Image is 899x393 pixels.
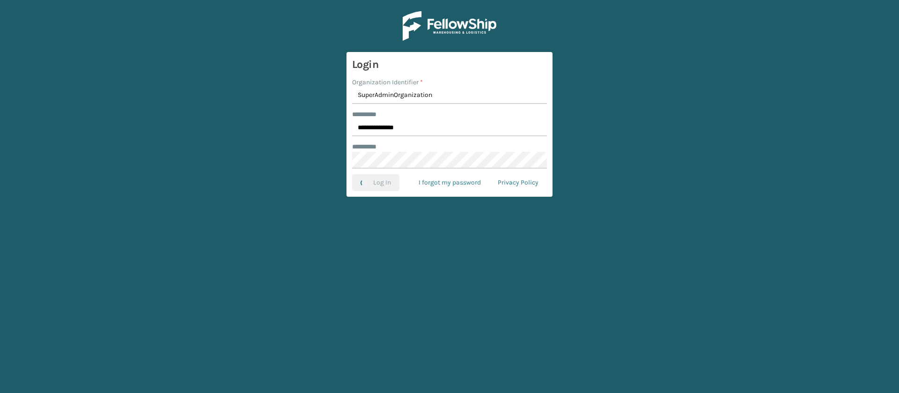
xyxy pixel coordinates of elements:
[403,11,496,41] img: Logo
[352,174,399,191] button: Log In
[352,77,423,87] label: Organization Identifier
[410,174,489,191] a: I forgot my password
[489,174,547,191] a: Privacy Policy
[352,58,547,72] h3: Login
